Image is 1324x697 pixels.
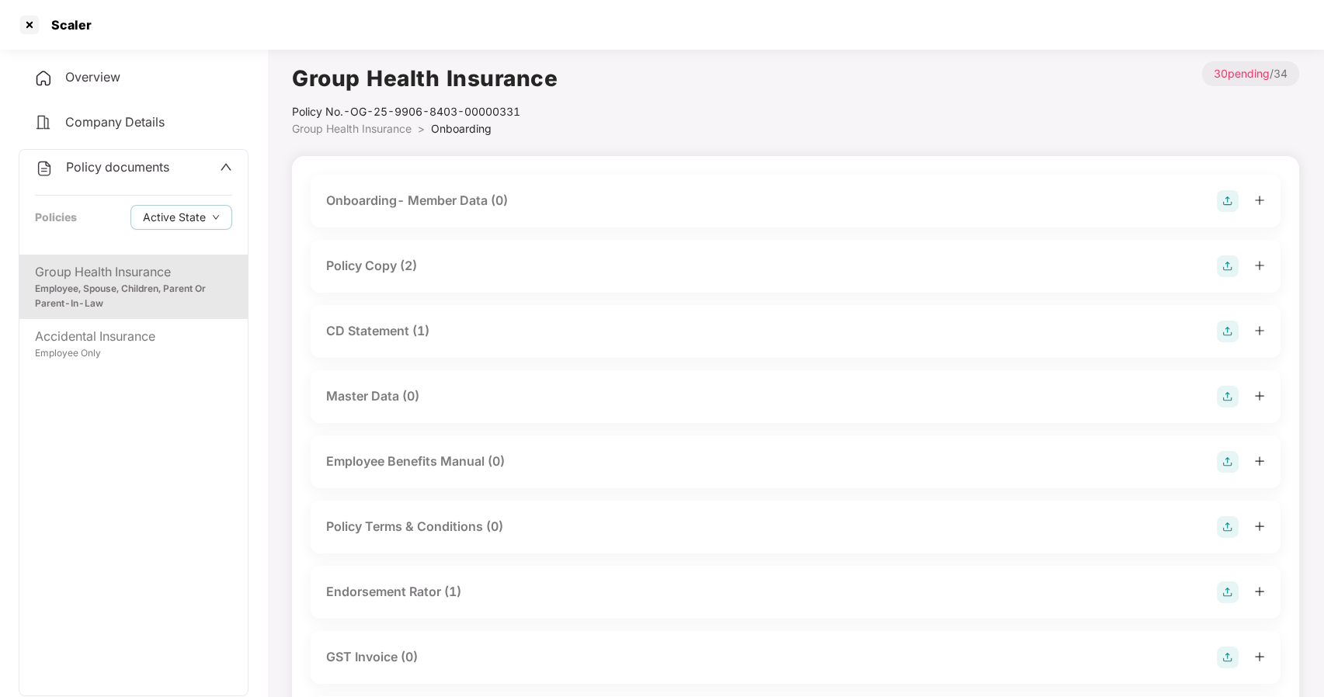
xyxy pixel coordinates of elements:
[326,387,419,406] div: Master Data (0)
[212,213,220,222] span: down
[326,452,505,471] div: Employee Benefits Manual (0)
[292,103,558,120] div: Policy No.- OG-25-9906-8403-00000331
[34,113,53,132] img: svg+xml;base64,PHN2ZyB4bWxucz0iaHR0cDovL3d3dy53My5vcmcvMjAwMC9zdmciIHdpZHRoPSIyNCIgaGVpZ2h0PSIyNC...
[1202,61,1299,86] p: / 34
[1254,651,1265,662] span: plus
[1254,390,1265,401] span: plus
[326,647,418,667] div: GST Invoice (0)
[1217,321,1239,342] img: svg+xml;base64,PHN2ZyB4bWxucz0iaHR0cDovL3d3dy53My5vcmcvMjAwMC9zdmciIHdpZHRoPSIyOCIgaGVpZ2h0PSIyOC...
[143,209,206,226] span: Active State
[65,69,120,85] span: Overview
[35,282,232,311] div: Employee, Spouse, Children, Parent Or Parent-In-Law
[326,256,417,276] div: Policy Copy (2)
[431,122,492,135] span: Onboarding
[66,159,169,175] span: Policy documents
[1214,67,1270,80] span: 30 pending
[1254,586,1265,597] span: plus
[35,262,232,282] div: Group Health Insurance
[42,17,92,33] div: Scaler
[1217,386,1239,407] img: svg+xml;base64,PHN2ZyB4bWxucz0iaHR0cDovL3d3dy53My5vcmcvMjAwMC9zdmciIHdpZHRoPSIyOCIgaGVpZ2h0PSIyOC...
[1217,255,1239,277] img: svg+xml;base64,PHN2ZyB4bWxucz0iaHR0cDovL3d3dy53My5vcmcvMjAwMC9zdmciIHdpZHRoPSIyOCIgaGVpZ2h0PSIyOC...
[1217,190,1239,212] img: svg+xml;base64,PHN2ZyB4bWxucz0iaHR0cDovL3d3dy53My5vcmcvMjAwMC9zdmciIHdpZHRoPSIyOCIgaGVpZ2h0PSIyOC...
[35,346,232,361] div: Employee Only
[1254,456,1265,466] span: plus
[65,114,165,130] span: Company Details
[418,122,425,135] span: >
[326,191,508,210] div: Onboarding- Member Data (0)
[292,122,412,135] span: Group Health Insurance
[1254,521,1265,532] span: plus
[1254,325,1265,336] span: plus
[1254,260,1265,271] span: plus
[1217,451,1239,473] img: svg+xml;base64,PHN2ZyB4bWxucz0iaHR0cDovL3d3dy53My5vcmcvMjAwMC9zdmciIHdpZHRoPSIyOCIgaGVpZ2h0PSIyOC...
[35,159,54,178] img: svg+xml;base64,PHN2ZyB4bWxucz0iaHR0cDovL3d3dy53My5vcmcvMjAwMC9zdmciIHdpZHRoPSIyNCIgaGVpZ2h0PSIyNC...
[35,327,232,346] div: Accidental Insurance
[1217,581,1239,603] img: svg+xml;base64,PHN2ZyB4bWxucz0iaHR0cDovL3d3dy53My5vcmcvMjAwMC9zdmciIHdpZHRoPSIyOCIgaGVpZ2h0PSIyOC...
[326,517,503,536] div: Policy Terms & Conditions (0)
[130,205,232,230] button: Active Statedown
[326,582,461,602] div: Endorsement Rator (1)
[1217,516,1239,538] img: svg+xml;base64,PHN2ZyB4bWxucz0iaHR0cDovL3d3dy53My5vcmcvMjAwMC9zdmciIHdpZHRoPSIyOCIgaGVpZ2h0PSIyOC...
[34,69,53,88] img: svg+xml;base64,PHN2ZyB4bWxucz0iaHR0cDovL3d3dy53My5vcmcvMjAwMC9zdmciIHdpZHRoPSIyNCIgaGVpZ2h0PSIyNC...
[326,321,429,341] div: CD Statement (1)
[1254,195,1265,206] span: plus
[35,209,77,226] div: Policies
[220,161,232,173] span: up
[1217,647,1239,668] img: svg+xml;base64,PHN2ZyB4bWxucz0iaHR0cDovL3d3dy53My5vcmcvMjAwMC9zdmciIHdpZHRoPSIyOCIgaGVpZ2h0PSIyOC...
[292,61,558,95] h1: Group Health Insurance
